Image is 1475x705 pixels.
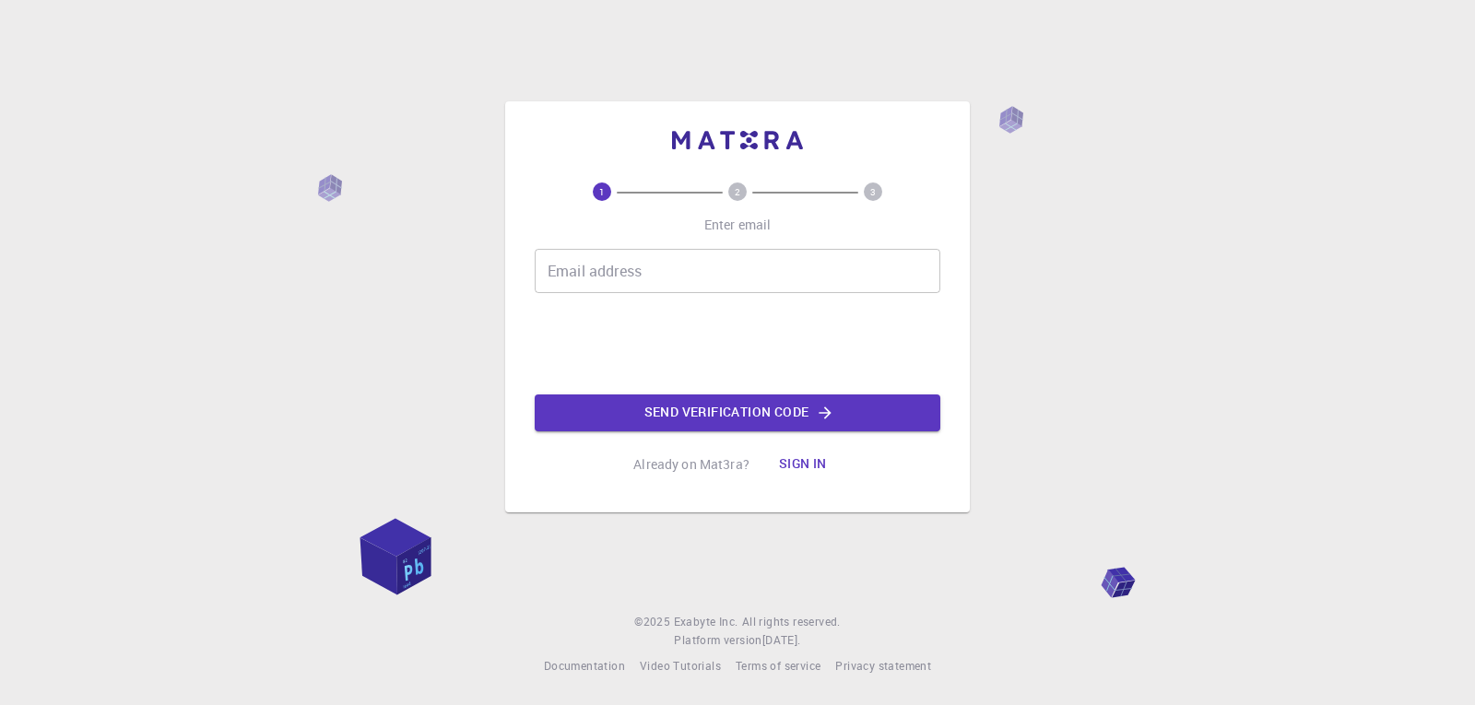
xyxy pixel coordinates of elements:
span: Terms of service [736,658,820,673]
span: Documentation [544,658,625,673]
iframe: reCAPTCHA [597,308,878,380]
span: All rights reserved. [742,613,841,631]
a: Terms of service [736,657,820,676]
p: Already on Mat3ra? [633,455,749,474]
a: Documentation [544,657,625,676]
a: [DATE]. [762,631,801,650]
a: Exabyte Inc. [674,613,738,631]
p: Enter email [704,216,772,234]
text: 1 [599,185,605,198]
button: Sign in [764,446,842,483]
span: [DATE] . [762,632,801,647]
a: Video Tutorials [640,657,721,676]
span: Privacy statement [835,658,931,673]
span: Video Tutorials [640,658,721,673]
span: Exabyte Inc. [674,614,738,629]
button: Send verification code [535,394,940,431]
a: Privacy statement [835,657,931,676]
span: © 2025 [634,613,673,631]
span: Platform version [674,631,761,650]
text: 3 [870,185,876,198]
text: 2 [735,185,740,198]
